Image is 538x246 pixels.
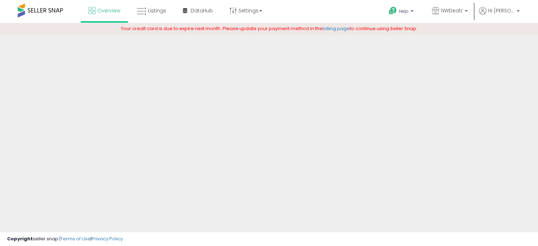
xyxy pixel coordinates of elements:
a: Hi [PERSON_NAME] [479,7,520,23]
div: seller snap | | [7,236,123,242]
strong: Copyright [7,235,33,242]
span: Hi [PERSON_NAME] [488,7,515,14]
a: Privacy Policy [92,235,123,242]
a: billing page [323,25,350,32]
span: DataHub [191,7,213,14]
span: NWDealz [441,7,463,14]
span: Overview [97,7,120,14]
a: Help [383,1,421,23]
i: Get Help [388,6,397,15]
a: Terms of Use [60,235,91,242]
span: Your credit card is due to expire next month. Please update your payment method in the to continu... [121,25,417,32]
span: Listings [148,7,166,14]
span: Help [399,8,409,14]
